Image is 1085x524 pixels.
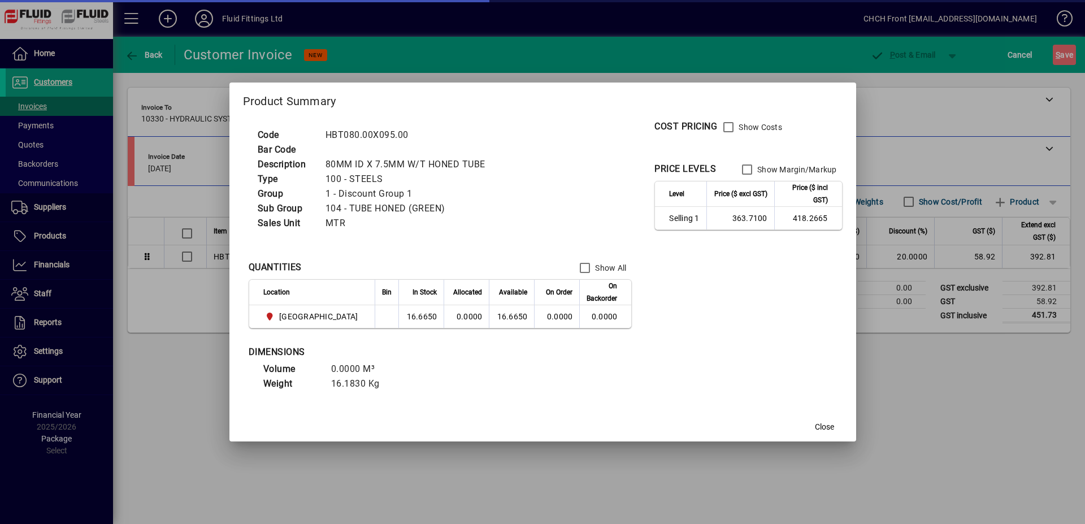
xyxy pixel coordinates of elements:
[815,421,834,433] span: Close
[669,188,684,200] span: Level
[714,188,767,200] span: Price ($ excl GST)
[252,216,320,231] td: Sales Unit
[249,261,302,274] div: QUANTITIES
[252,142,320,157] td: Bar Code
[755,164,837,175] label: Show Margin/Markup
[706,207,774,229] td: 363.7100
[547,312,573,321] span: 0.0000
[654,120,717,133] div: COST PRICING
[398,305,444,328] td: 16.6650
[320,216,499,231] td: MTR
[546,286,572,298] span: On Order
[774,207,842,229] td: 418.2665
[587,280,617,305] span: On Backorder
[782,181,828,206] span: Price ($ incl GST)
[489,305,534,328] td: 16.6650
[258,376,325,391] td: Weight
[806,417,843,437] button: Close
[325,376,393,391] td: 16.1830 Kg
[279,311,358,322] span: [GEOGRAPHIC_DATA]
[320,172,499,187] td: 100 - STEELS
[249,345,531,359] div: DIMENSIONS
[320,201,499,216] td: 104 - TUBE HONED (GREEN)
[382,286,392,298] span: Bin
[320,187,499,201] td: 1 - Discount Group 1
[593,262,626,274] label: Show All
[325,362,393,376] td: 0.0000 M³
[444,305,489,328] td: 0.0000
[263,310,363,323] span: CHRISTCHURCH
[413,286,437,298] span: In Stock
[654,162,716,176] div: PRICE LEVELS
[258,362,325,376] td: Volume
[320,128,499,142] td: HBT080.00X095.00
[320,157,499,172] td: 80MM ID X 7.5MM W/T HONED TUBE
[453,286,482,298] span: Allocated
[736,122,782,133] label: Show Costs
[263,286,290,298] span: Location
[252,172,320,187] td: Type
[579,305,631,328] td: 0.0000
[252,201,320,216] td: Sub Group
[499,286,527,298] span: Available
[252,157,320,172] td: Description
[669,213,699,224] span: Selling 1
[229,83,856,115] h2: Product Summary
[252,128,320,142] td: Code
[252,187,320,201] td: Group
